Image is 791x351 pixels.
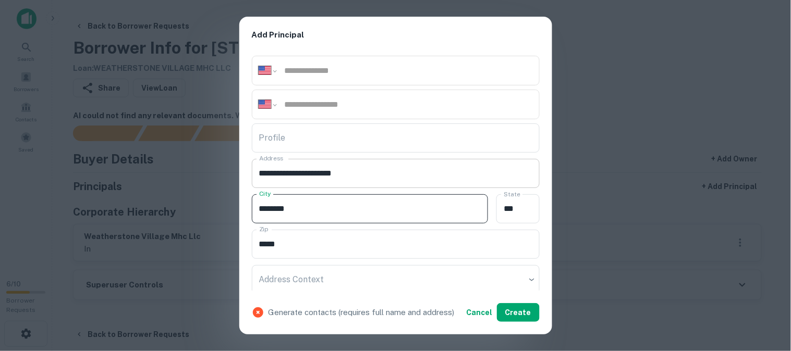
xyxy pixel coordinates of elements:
[259,190,271,198] label: City
[463,303,497,322] button: Cancel
[504,190,520,198] label: State
[239,17,552,54] h2: Add Principal
[252,265,540,294] div: ​
[259,225,269,234] label: Zip
[269,306,455,319] p: Generate contacts (requires full name and address)
[497,303,540,322] button: Create
[739,234,791,284] iframe: Chat Widget
[259,154,283,163] label: Address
